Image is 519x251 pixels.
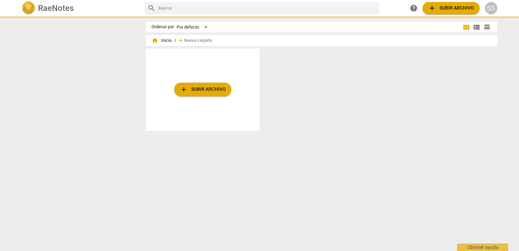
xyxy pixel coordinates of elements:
button: Lista [471,22,482,32]
button: Cuadrícula [461,22,471,32]
button: SS [485,2,497,14]
span: add [428,4,436,12]
a: LogoRaeNotes [22,1,139,15]
button: Subir [174,83,231,96]
span: table_chart [484,24,490,30]
span: home [151,37,158,44]
span: view_module [462,23,470,31]
img: Logo [22,1,35,15]
input: Buscar [158,3,376,14]
span: Subir archivo [180,85,226,94]
span: Inicio [151,37,172,44]
span: view_list [472,23,481,31]
span: Subir archivo [428,4,474,12]
div: Por defecto [177,22,210,33]
span: search [147,4,156,12]
span: / [174,38,176,43]
span: add [180,85,188,94]
div: Obtener ayuda [457,244,508,251]
a: Obtener ayuda [408,2,420,14]
h2: RaeNotes [38,3,74,13]
span: Nueva carpeta [184,38,212,43]
div: Ordenar por [151,24,174,30]
span: help [410,4,418,12]
span: add [177,37,184,44]
button: Subir [423,2,480,14]
button: Tabla [482,22,492,32]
